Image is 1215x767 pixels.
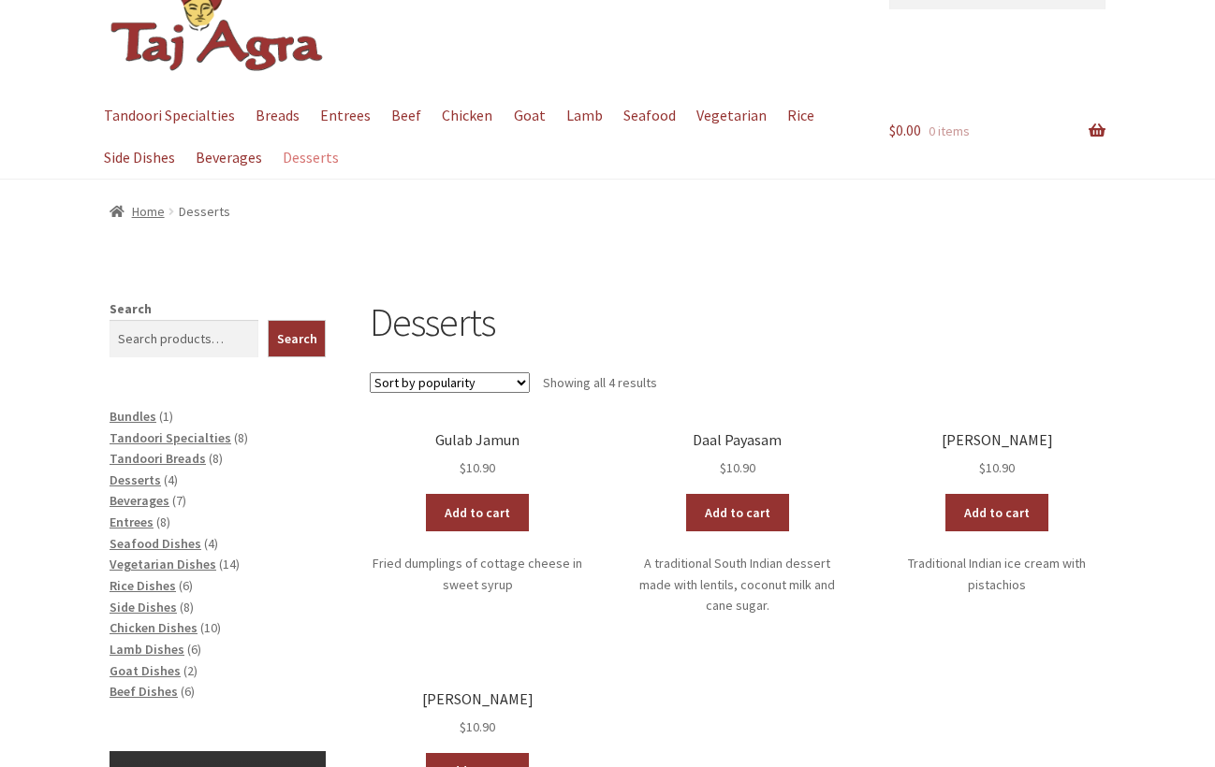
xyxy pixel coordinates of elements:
[543,368,657,398] p: Showing all 4 results
[110,300,152,317] label: Search
[370,553,586,595] p: Fried dumplings of cottage cheese in sweet syrup
[370,431,586,479] a: Gulab Jamun $10.90
[110,429,231,446] a: Tandoori Specialties
[273,137,347,179] a: Desserts
[889,431,1105,449] h2: [PERSON_NAME]
[110,471,161,488] a: Desserts
[110,408,156,425] a: Bundles
[889,121,921,139] span: 0.00
[110,641,184,658] a: Lamb Dishes
[426,494,529,531] a: Add to cart: “Gulab Jamun”
[110,577,176,594] a: Rice Dishes
[383,94,431,137] a: Beef
[238,429,244,446] span: 8
[186,137,271,179] a: Beverages
[204,619,217,636] span: 10
[889,94,1105,167] a: $0.00 0 items
[945,494,1048,531] a: Add to cart: “Pistachio Kulfi”
[110,514,154,530] a: Entrees
[110,619,198,636] a: Chicken Dishes
[208,535,214,552] span: 4
[460,459,495,476] bdi: 10.90
[163,408,169,425] span: 1
[557,94,611,137] a: Lamb
[614,94,684,137] a: Seafood
[370,690,586,738] a: [PERSON_NAME] $10.90
[779,94,824,137] a: Rice
[191,641,198,658] span: 6
[246,94,308,137] a: Breads
[433,94,502,137] a: Chicken
[268,320,327,357] button: Search
[110,662,181,679] a: Goat Dishes
[110,203,165,220] a: Home
[160,514,167,530] span: 8
[183,599,190,615] span: 8
[370,690,586,708] h2: [PERSON_NAME]
[889,121,896,139] span: $
[460,718,495,735] bdi: 10.90
[212,450,219,467] span: 8
[629,431,845,449] h2: Daal Payasam
[889,553,1105,595] p: Traditional Indian ice cream with pistachios
[889,431,1105,479] a: [PERSON_NAME] $10.90
[110,556,216,572] a: Vegetarian Dishes
[110,320,258,357] input: Search products…
[370,431,586,449] h2: Gulab Jamun
[979,459,986,476] span: $
[223,556,236,572] span: 14
[95,94,243,137] a: Tandoori Specialties
[370,298,1105,346] h1: Desserts
[979,459,1015,476] bdi: 10.90
[460,459,466,476] span: $
[165,201,179,223] span: /
[95,137,183,179] a: Side Dishes
[720,459,755,476] bdi: 10.90
[686,494,789,531] a: Add to cart: “Daal Payasam”
[688,94,776,137] a: Vegetarian
[929,123,970,139] span: 0 items
[110,94,845,179] nav: Primary Navigation
[183,577,189,594] span: 6
[110,492,169,509] a: Beverages
[176,492,183,509] span: 7
[110,450,206,467] a: Tandoori Breads
[168,471,174,488] span: 4
[505,94,554,137] a: Goat
[110,683,178,700] a: Beef Dishes
[110,599,177,615] a: Side Dishes
[720,459,726,476] span: $
[629,431,845,479] a: Daal Payasam $10.90
[629,553,845,616] p: A traditional South Indian dessert made with lentils, coconut milk and cane sugar.
[184,683,191,700] span: 6
[110,535,201,552] a: Seafood Dishes
[187,662,194,679] span: 2
[460,718,466,735] span: $
[110,201,1105,223] nav: breadcrumbs
[311,94,379,137] a: Entrees
[370,372,530,393] select: Shop order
